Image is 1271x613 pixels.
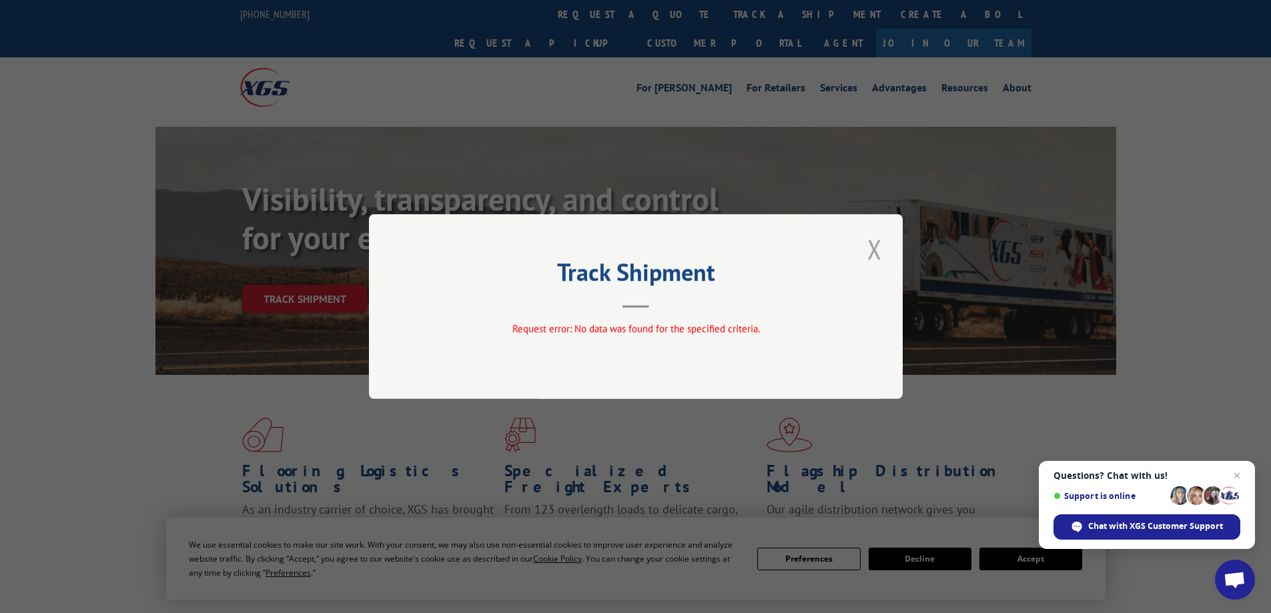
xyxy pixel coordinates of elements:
h2: Track Shipment [436,263,836,288]
span: Support is online [1053,491,1166,501]
span: Request error: No data was found for the specified criteria. [512,322,759,335]
span: Chat with XGS Customer Support [1088,520,1223,532]
a: Open chat [1215,560,1255,600]
button: Close modal [863,231,886,267]
span: Chat with XGS Customer Support [1053,514,1240,540]
span: Questions? Chat with us! [1053,470,1240,481]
